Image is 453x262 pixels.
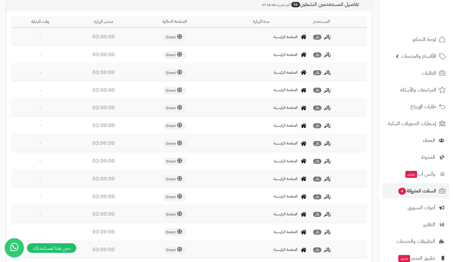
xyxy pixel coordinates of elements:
[69,188,138,205] td: 03:00:00
[313,159,321,164] span: زائر
[274,212,298,217] span: الصفحة الرئيسية
[382,116,449,131] a: إشعارات التحويلات البنكية
[69,152,138,170] td: 03:00:00
[422,69,436,77] span: الطلبات
[163,33,186,41] span: Direct
[413,35,436,44] span: لوحة التحكم
[274,105,298,111] span: الصفحة الرئيسية
[324,228,331,236] strong: زائر
[274,158,298,164] span: الصفحة الرئيسية
[163,211,186,218] span: Direct
[39,104,41,111] span: -
[405,171,417,178] span: جديد
[388,119,436,128] span: إشعارات التحويلات البنكية
[313,35,321,40] span: زائر
[69,223,138,241] td: 03:00:00
[382,166,449,182] a: وآتس آبجديد
[262,3,275,7] span: 07:15:08
[408,203,435,212] span: أدوات التسويق
[324,51,331,58] strong: زائر
[262,3,290,7] small: آخر تحديث:
[313,52,321,57] span: زائر
[274,194,298,199] span: الصفحة الرئيسية
[382,82,449,97] a: المراجعات والأسئلة
[313,88,321,93] span: زائر
[313,123,321,128] span: زائر
[313,194,321,199] span: زائر
[324,246,331,253] strong: زائر
[311,16,367,28] th: المستخدم
[382,217,449,232] a: التقارير
[324,69,331,76] strong: زائر
[274,70,298,75] span: الصفحة الرئيسية
[274,52,298,57] span: الصفحة الرئيسية
[212,16,311,28] th: مدة الزيارة
[163,122,186,130] span: Direct
[313,105,321,111] span: زائر
[313,177,321,182] span: زائر
[274,141,298,146] span: الصفحة الرئيسية
[163,69,186,77] span: Direct
[163,193,186,201] span: Direct
[396,237,435,246] span: التطبيقات والخدمات
[69,64,138,81] td: 03:00:00
[69,117,138,134] td: 03:00:00
[382,200,449,215] a: أدوات التسويق
[324,33,331,41] strong: زائر
[382,32,449,47] a: لوحة التحكم
[69,82,138,99] td: 03:00:00
[39,86,41,94] span: -
[382,65,449,81] a: الطلبات
[69,99,138,117] td: 03:00:00
[39,122,41,129] span: -
[401,52,436,61] span: الأقسام والمنتجات
[163,87,186,95] span: Direct
[39,139,41,147] span: -
[423,220,435,229] span: التقارير
[382,234,449,249] a: التطبيقات والخدمات
[274,34,298,40] span: الصفحة الرئيسية
[163,104,186,112] span: Direct
[39,175,41,183] span: -
[69,241,138,259] td: 03:00:00
[382,99,449,114] a: طلبات الإرجاع
[138,16,212,28] th: الصفحة الحالية
[39,157,41,165] span: -
[163,246,186,254] span: Direct
[291,2,300,7] span: 56
[163,51,186,59] span: Direct
[405,170,435,178] span: وآتس آب
[39,210,41,218] span: -
[324,175,331,183] strong: زائر
[421,153,435,162] span: المدونة
[69,46,138,64] td: 03:00:00
[324,104,331,111] strong: زائر
[39,69,41,76] span: -
[39,228,41,236] span: -
[163,228,186,236] span: Direct
[163,158,186,165] span: Direct
[313,230,321,235] span: زائر
[400,85,436,94] span: المراجعات والأسئلة
[257,2,367,8] h3: تفاصيل المستخدمين النشطين
[274,123,298,128] span: الصفحة الرئيسية
[69,16,138,28] th: مصدر الزيارة
[39,51,41,58] span: -
[382,150,449,165] a: المدونة
[69,28,138,46] td: 03:00:00
[274,176,298,182] span: الصفحة الرئيسية
[163,175,186,183] span: Direct
[313,247,321,252] span: زائر
[274,229,298,235] span: الصفحة الرئيسية
[382,133,449,148] a: العملاء
[324,139,331,147] strong: زائر
[11,16,69,28] th: وقت البداية
[398,255,410,262] span: جديد
[39,33,41,41] span: -
[324,193,331,200] strong: زائر
[398,186,436,195] span: السلات المتروكة
[274,247,298,252] span: الصفحة الرئيسية
[324,157,331,165] strong: زائر
[163,140,186,148] span: Direct
[398,188,406,195] span: 4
